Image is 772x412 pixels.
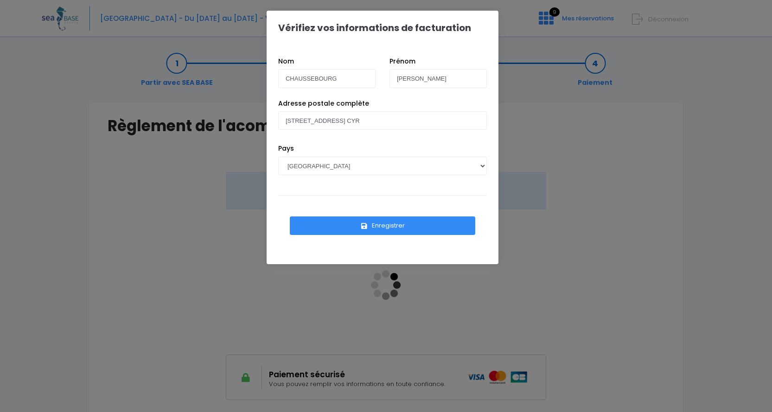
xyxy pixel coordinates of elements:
[278,57,294,66] label: Nom
[290,216,475,235] button: Enregistrer
[389,57,415,66] label: Prénom
[278,144,294,153] label: Pays
[278,22,471,33] h1: Vérifiez vos informations de facturation
[278,99,369,108] label: Adresse postale complète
